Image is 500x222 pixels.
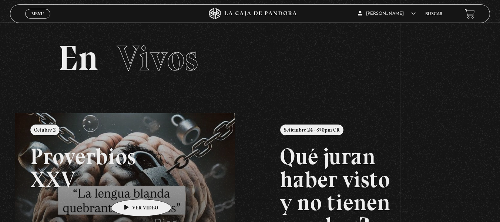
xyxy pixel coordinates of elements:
a: Buscar [425,12,443,16]
span: Vivos [117,37,198,79]
span: Menu [31,11,44,16]
span: Cerrar [29,18,46,23]
span: [PERSON_NAME] [358,11,416,16]
a: View your shopping cart [465,9,475,19]
h2: En [58,41,442,76]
